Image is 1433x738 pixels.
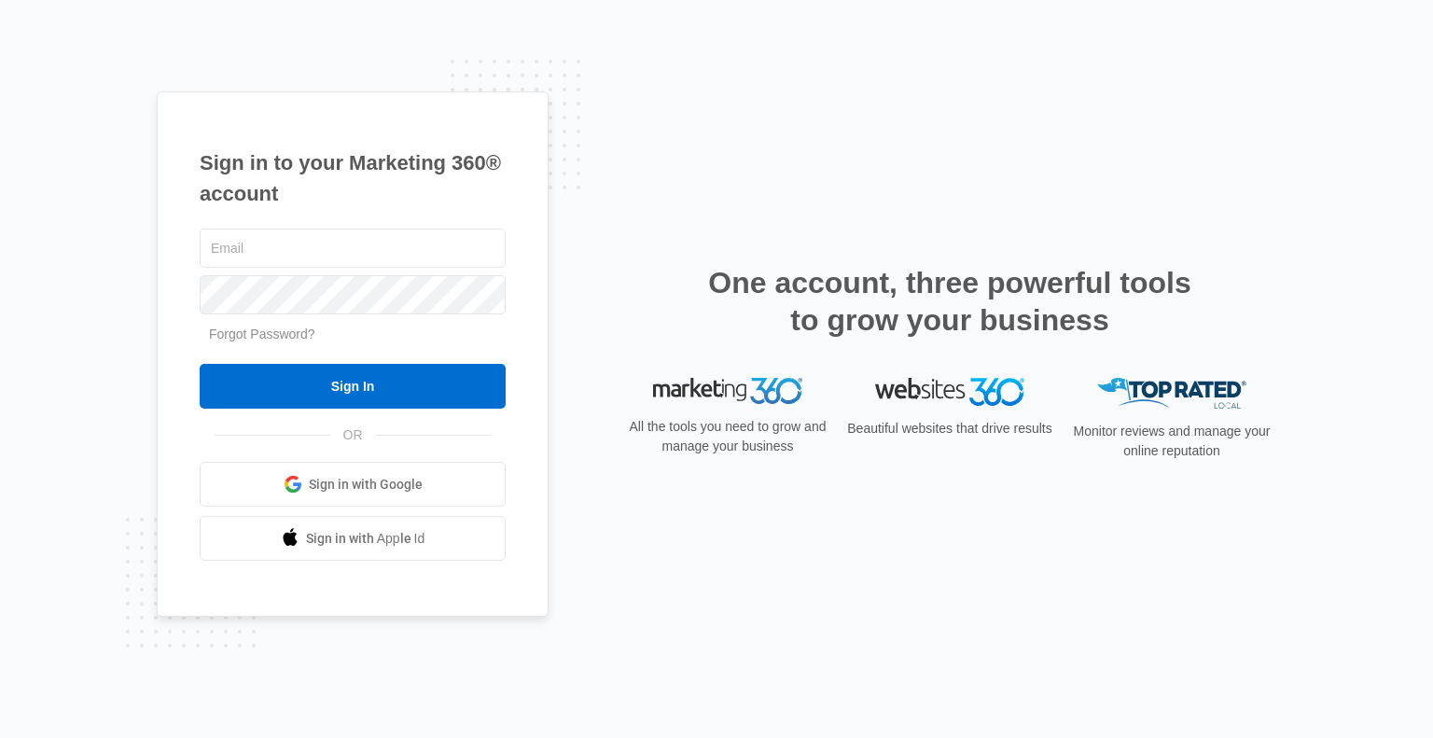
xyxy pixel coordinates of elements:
[845,419,1054,439] p: Beautiful websites that drive results
[200,462,506,507] a: Sign in with Google
[200,147,506,209] h1: Sign in to your Marketing 360® account
[200,229,506,268] input: Email
[309,475,423,494] span: Sign in with Google
[703,264,1197,339] h2: One account, three powerful tools to grow your business
[306,529,425,549] span: Sign in with Apple Id
[1067,422,1276,461] p: Monitor reviews and manage your online reputation
[200,364,506,409] input: Sign In
[875,378,1024,405] img: Websites 360
[330,425,376,445] span: OR
[1097,378,1246,409] img: Top Rated Local
[200,516,506,561] a: Sign in with Apple Id
[209,327,315,341] a: Forgot Password?
[623,417,832,456] p: All the tools you need to grow and manage your business
[653,378,802,404] img: Marketing 360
